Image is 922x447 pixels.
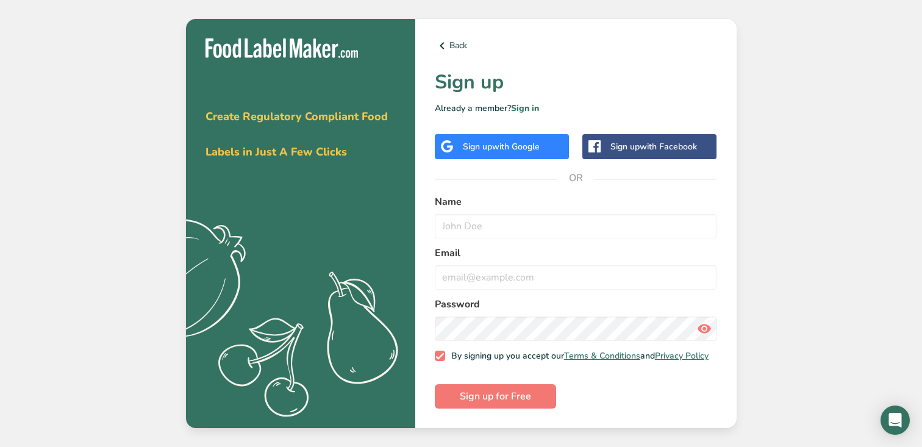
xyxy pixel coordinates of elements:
[492,141,540,152] span: with Google
[564,350,640,362] a: Terms & Conditions
[205,109,388,159] span: Create Regulatory Compliant Food Labels in Just A Few Clicks
[511,102,539,114] a: Sign in
[610,140,697,153] div: Sign up
[205,38,358,59] img: Food Label Maker
[435,68,717,97] h1: Sign up
[463,140,540,153] div: Sign up
[435,297,717,312] label: Password
[655,350,709,362] a: Privacy Policy
[435,214,717,238] input: John Doe
[640,141,697,152] span: with Facebook
[435,384,556,409] button: Sign up for Free
[557,160,594,196] span: OR
[435,38,717,53] a: Back
[435,265,717,290] input: email@example.com
[445,351,709,362] span: By signing up you accept our and
[460,389,531,404] span: Sign up for Free
[881,406,910,435] div: Open Intercom Messenger
[435,246,717,260] label: Email
[435,102,717,115] p: Already a member?
[435,195,717,209] label: Name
